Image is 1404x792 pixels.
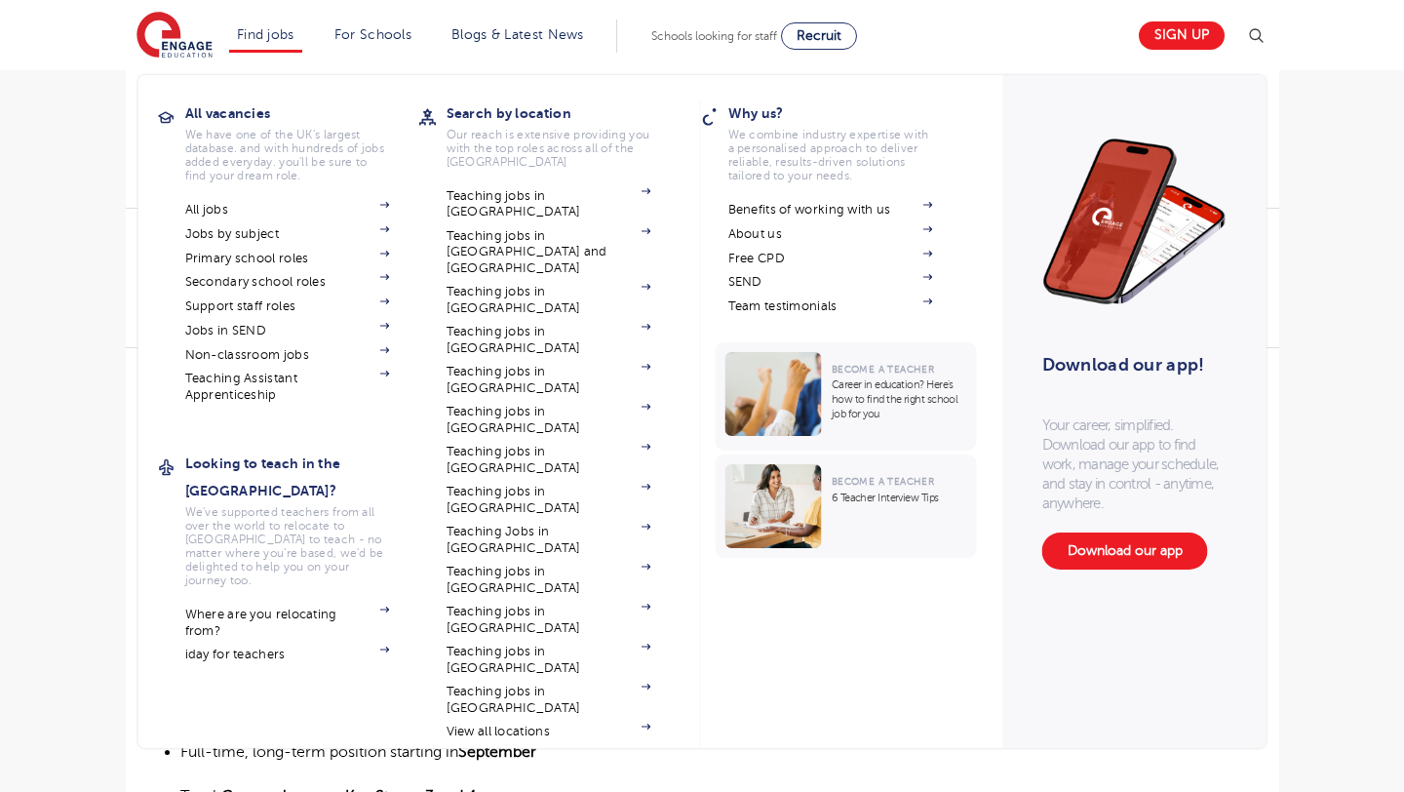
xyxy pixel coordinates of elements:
p: We have one of the UK's largest database. and with hundreds of jobs added everyday. you'll be sur... [185,128,390,182]
a: Teaching Jobs in [GEOGRAPHIC_DATA] [447,524,651,556]
a: Teaching jobs in [GEOGRAPHIC_DATA] and [GEOGRAPHIC_DATA] [447,228,651,276]
h3: All vacancies [185,99,419,127]
a: Teaching jobs in [GEOGRAPHIC_DATA] [447,364,651,396]
a: About us [728,226,933,242]
p: Your career, simplified. Download our app to find work, manage your schedule, and stay in control... [1042,416,1228,513]
p: Career in education? Here’s how to find the right school job for you [832,377,967,421]
p: 6 Teacher Interview Tips [832,491,967,505]
a: Teaching jobs in [GEOGRAPHIC_DATA] [447,684,651,716]
a: Teaching jobs in [GEOGRAPHIC_DATA] [447,644,651,676]
a: Jobs by subject [185,226,390,242]
a: Primary school roles [185,251,390,266]
a: Find jobs [237,27,294,42]
a: Teaching jobs in [GEOGRAPHIC_DATA] [447,604,651,636]
a: SEND [728,274,933,290]
h3: Search by location [447,99,681,127]
p: We've supported teachers from all over the world to relocate to [GEOGRAPHIC_DATA] to teach - no m... [185,505,390,587]
a: Looking to teach in the [GEOGRAPHIC_DATA]?We've supported teachers from all over the world to rel... [185,450,419,587]
a: All vacanciesWe have one of the UK's largest database. and with hundreds of jobs added everyday. ... [185,99,419,182]
a: Search by locationOur reach is extensive providing you with the top roles across all of the [GEOG... [447,99,681,169]
a: All jobs [185,202,390,218]
a: View all locations [447,724,651,739]
a: Teaching jobs in [GEOGRAPHIC_DATA] [447,484,651,516]
span: Become a Teacher [832,364,934,375]
h3: Why us? [728,99,962,127]
a: Become a TeacherCareer in education? Here’s how to find the right school job for you [716,342,982,451]
a: Teaching jobs in [GEOGRAPHIC_DATA] [447,324,651,356]
a: Support staff roles [185,298,390,314]
a: Teaching Assistant Apprenticeship [185,371,390,403]
h3: Looking to teach in the [GEOGRAPHIC_DATA]? [185,450,419,504]
a: Blogs & Latest News [451,27,584,42]
a: Teaching jobs in [GEOGRAPHIC_DATA] [447,564,651,596]
a: Jobs in SEND [185,323,390,338]
a: For Schools [334,27,411,42]
strong: September [458,743,536,761]
a: Teaching jobs in [GEOGRAPHIC_DATA] [447,284,651,316]
img: Engage Education [136,12,213,60]
h3: Download our app! [1042,343,1219,386]
span: Become a Teacher [832,476,934,487]
a: Teaching jobs in [GEOGRAPHIC_DATA] [447,188,651,220]
a: Non-classroom jobs [185,347,390,363]
a: Teaching jobs in [GEOGRAPHIC_DATA] [447,404,651,436]
a: Benefits of working with us [728,202,933,218]
span: Recruit [797,28,841,43]
a: Download our app [1042,533,1208,570]
a: Sign up [1139,21,1225,50]
a: Why us?We combine industry expertise with a personalised approach to deliver reliable, results-dr... [728,99,962,182]
a: Where are you relocating from? [185,607,390,639]
a: Secondary school roles [185,274,390,290]
p: Our reach is extensive providing you with the top roles across all of the [GEOGRAPHIC_DATA] [447,128,651,169]
a: Teaching jobs in [GEOGRAPHIC_DATA] [447,444,651,476]
a: Become a Teacher6 Teacher Interview Tips [716,455,982,558]
a: Recruit [781,22,857,50]
a: Free CPD [728,251,933,266]
p: Full-time, long-term position starting in [180,739,1225,765]
a: Team testimonials [728,298,933,314]
span: Schools looking for staff [651,29,777,43]
p: We combine industry expertise with a personalised approach to deliver reliable, results-driven so... [728,128,933,182]
a: iday for teachers [185,647,390,662]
